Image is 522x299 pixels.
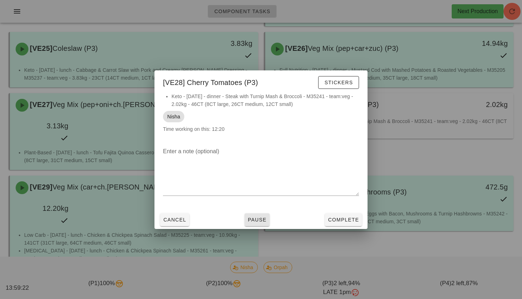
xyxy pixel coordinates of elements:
span: Stickers [324,80,353,85]
li: Keto - [DATE] - dinner - Steak with Turnip Mash & Broccoli - M35241 - team:veg - 2.02kg - 46CT (8... [172,92,359,108]
span: Cancel [163,217,186,223]
button: Stickers [318,76,359,89]
div: Time working on this: 12:20 [154,92,368,140]
button: Pause [245,213,270,226]
span: Pause [248,217,267,223]
span: Nisha [167,111,180,122]
button: Complete [325,213,362,226]
span: Complete [328,217,359,223]
div: [VE28] Cherry Tomatoes (P3) [154,70,368,92]
button: Cancel [160,213,189,226]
